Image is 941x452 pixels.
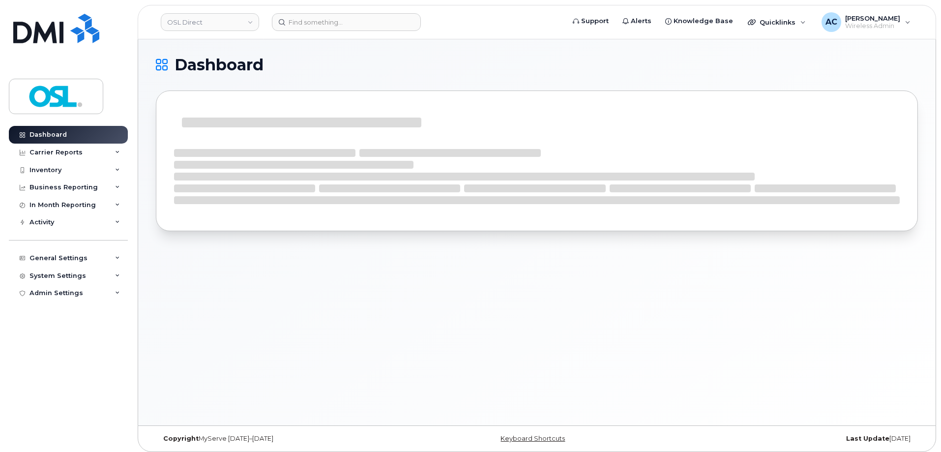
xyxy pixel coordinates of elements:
span: Dashboard [175,58,264,72]
div: MyServe [DATE]–[DATE] [156,435,410,443]
a: Keyboard Shortcuts [500,435,565,442]
div: [DATE] [664,435,918,443]
strong: Copyright [163,435,199,442]
strong: Last Update [846,435,889,442]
